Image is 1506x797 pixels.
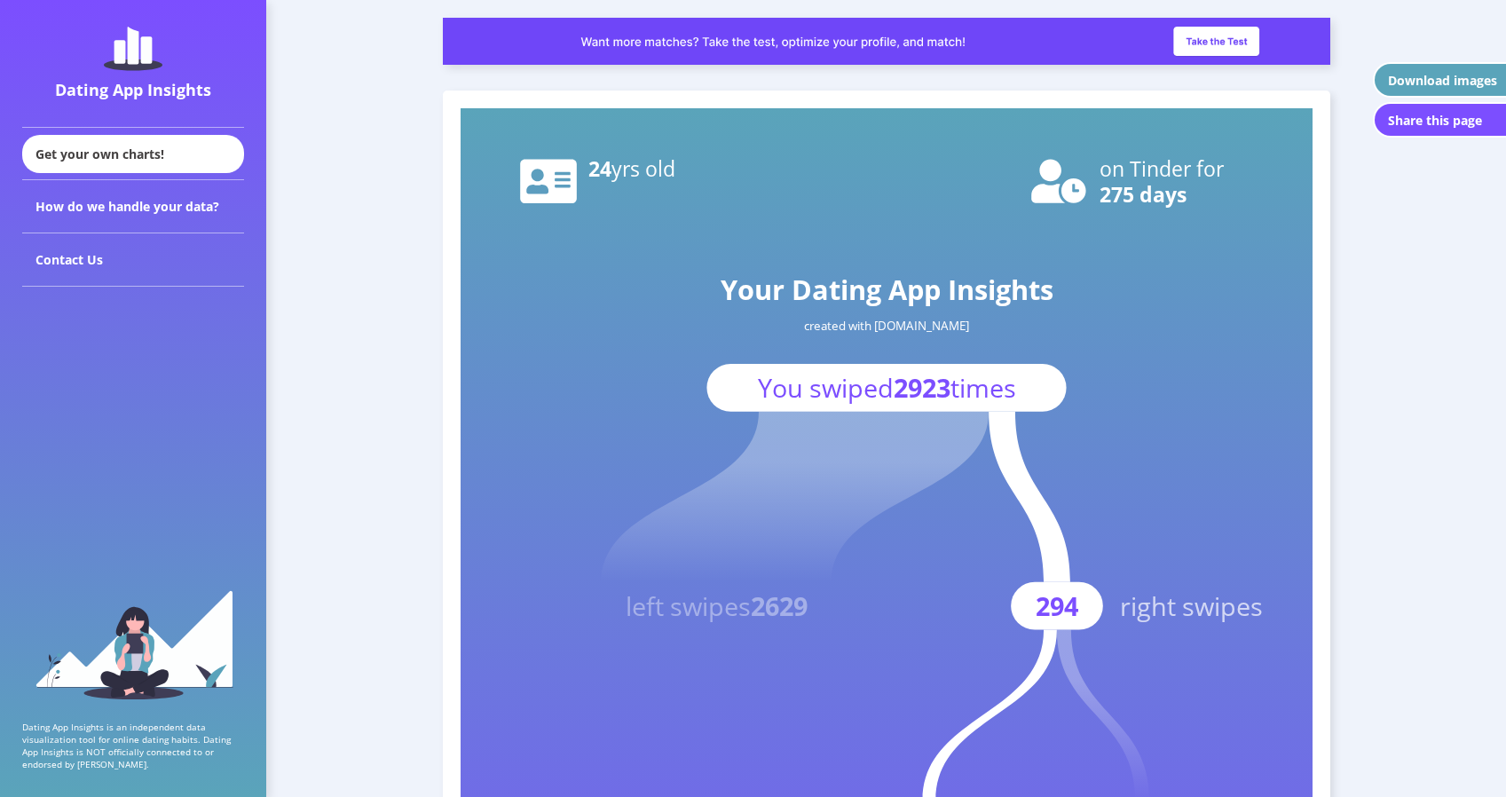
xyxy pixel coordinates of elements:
[893,370,950,405] tspan: 2923
[757,370,1015,405] text: You swiped
[1120,588,1263,623] text: right swipes
[1100,180,1187,209] text: 275 days
[625,588,807,623] text: left swipes
[27,79,240,100] div: Dating App Insights
[804,318,969,334] text: created with [DOMAIN_NAME]
[950,370,1015,405] tspan: times
[1388,72,1497,89] div: Download images
[22,135,244,173] div: Get your own charts!
[1388,112,1482,129] div: Share this page
[1373,62,1506,98] button: Download images
[104,27,162,71] img: dating-app-insights-logo.5abe6921.svg
[22,721,244,770] p: Dating App Insights is an independent data visualization tool for online dating habits. Dating Ap...
[611,154,675,183] tspan: yrs old
[1100,154,1225,183] text: on Tinder for
[1373,102,1506,138] button: Share this page
[588,154,675,183] text: 24
[22,233,244,287] div: Contact Us
[1036,588,1078,623] text: 294
[443,18,1330,65] img: roast_slim_banner.a2e79667.png
[750,588,807,623] tspan: 2629
[720,271,1053,308] text: Your Dating App Insights
[22,180,244,233] div: How do we handle your data?
[34,588,233,699] img: sidebar_girl.91b9467e.svg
